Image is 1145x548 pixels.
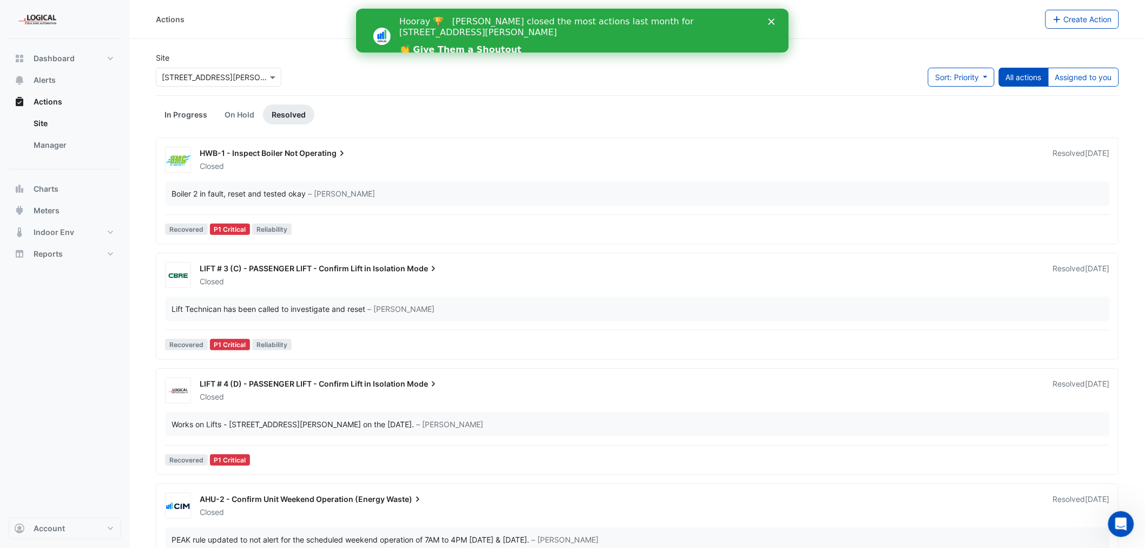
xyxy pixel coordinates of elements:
[1053,379,1110,402] div: Resolved
[34,523,65,534] span: Account
[166,501,190,512] img: CIM
[200,507,224,517] span: Closed
[210,224,251,235] div: P1 Critical
[165,454,208,466] span: Recovered
[1053,263,1110,287] div: Resolved
[34,227,74,238] span: Indoor Env
[200,161,224,171] span: Closed
[14,53,25,64] app-icon: Dashboard
[14,96,25,107] app-icon: Actions
[156,52,169,63] label: Site
[34,96,62,107] span: Actions
[1048,68,1119,87] button: Assigned to you
[200,494,385,504] span: AHU-2 - Confirm Unit Weekend Operation (Energy
[210,339,251,350] div: P1 Critical
[200,392,224,401] span: Closed
[165,224,208,235] span: Recovered
[34,249,63,259] span: Reports
[935,73,979,82] span: Sort: Priority
[356,9,789,53] iframe: Intercom live chat banner
[200,277,224,286] span: Closed
[25,113,121,134] a: Site
[34,75,56,86] span: Alerts
[156,14,185,25] div: Actions
[9,48,121,69] button: Dashboard
[166,386,190,396] img: Logical Building Automation
[9,113,121,160] div: Actions
[210,454,251,466] div: P1 Critical
[25,134,121,156] a: Manager
[43,36,166,48] a: 👏 Give Them a Shoutout
[172,534,529,545] div: PEAK rule updated to not alert for the scheduled weekend operation of 7AM to 4PM [DATE] & [DATE].
[1108,511,1134,537] iframe: Intercom live chat
[531,534,598,545] span: – [PERSON_NAME]
[166,270,190,281] img: CBRE Charter Hall
[252,339,292,350] span: Reliability
[14,205,25,216] app-icon: Meters
[1053,494,1110,518] div: Resolved
[165,339,208,350] span: Recovered
[367,303,435,315] span: – [PERSON_NAME]
[200,264,405,273] span: LIFT # 3 (C) - PASSENGER LIFT - Confirm Lift in Isolation
[1064,15,1112,24] span: Create Action
[9,91,121,113] button: Actions
[412,10,423,16] div: Close
[263,105,314,125] a: Resolved
[1053,148,1110,172] div: Resolved
[1085,264,1110,273] span: Tue 20-May-2025 09:00 AEST
[200,148,298,158] span: HWB-1 - Inspect Boiler Not
[34,53,75,64] span: Dashboard
[1085,148,1110,158] span: Wed 11-Jun-2025 11:49 AEST
[9,69,121,91] button: Alerts
[999,68,1049,87] button: All actions
[1085,494,1110,504] span: Wed 25-Jun-2025 13:31 AEST
[156,105,216,125] a: In Progress
[308,188,375,199] span: – [PERSON_NAME]
[13,9,62,30] img: Company Logo
[172,303,365,315] div: Lift Technican has been called to investigate and reset
[1085,379,1110,388] span: Thu 23-May-2024 13:57 AEST
[9,178,121,200] button: Charts
[14,249,25,259] app-icon: Reports
[200,379,405,388] span: LIFT # 4 (D) - PASSENGER LIFT - Confirm Lift in Isolation
[166,155,190,166] img: BMG Air Conditioning
[172,188,306,199] div: Boiler 2 in fault, reset and tested okay
[386,494,423,505] span: Waste)
[9,518,121,539] button: Account
[34,184,58,194] span: Charts
[299,148,347,159] span: Operating
[928,68,995,87] button: Sort: Priority
[407,263,439,274] span: Mode
[9,221,121,243] button: Indoor Env
[14,75,25,86] app-icon: Alerts
[14,227,25,238] app-icon: Indoor Env
[416,419,483,430] span: – [PERSON_NAME]
[34,205,60,216] span: Meters
[9,200,121,221] button: Meters
[172,419,414,430] div: Works on Lifts - [STREET_ADDRESS][PERSON_NAME] on the [DATE].
[1045,10,1120,29] button: Create Action
[9,243,121,265] button: Reports
[216,105,263,125] a: On Hold
[14,184,25,194] app-icon: Charts
[407,379,439,389] span: Mode
[252,224,292,235] span: Reliability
